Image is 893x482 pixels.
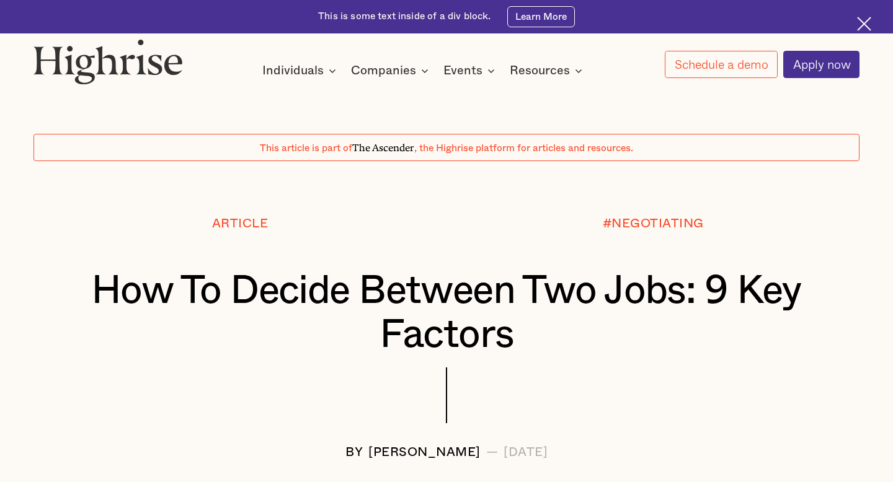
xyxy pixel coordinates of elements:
[368,445,481,459] div: [PERSON_NAME]
[510,63,586,78] div: Resources
[352,140,414,152] span: The Ascender
[318,10,491,23] div: This is some text inside of a div block.
[351,63,432,78] div: Companies
[345,445,363,459] div: BY
[262,63,324,78] div: Individuals
[68,269,825,357] h1: How To Decide Between Two Jobs: 9 Key Factors
[262,63,340,78] div: Individuals
[443,63,499,78] div: Events
[857,17,871,31] img: Cross icon
[260,143,352,153] span: This article is part of
[507,6,574,28] a: Learn More
[783,51,860,78] a: Apply now
[510,63,570,78] div: Resources
[351,63,416,78] div: Companies
[486,445,499,459] div: —
[665,51,777,78] a: Schedule a demo
[603,217,704,230] div: #NEGOTIATING
[414,143,633,153] span: , the Highrise platform for articles and resources.
[33,39,183,84] img: Highrise logo
[212,217,269,230] div: Article
[443,63,482,78] div: Events
[504,445,548,459] div: [DATE]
